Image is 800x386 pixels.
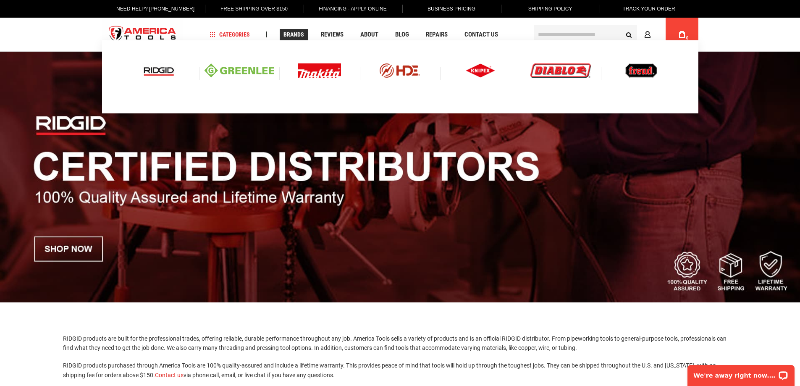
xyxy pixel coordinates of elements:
[205,63,274,78] img: Greenlee logo
[321,32,344,38] span: Reviews
[625,63,657,78] img: Freud logo
[102,19,184,50] a: store logo
[283,32,304,37] span: Brands
[102,19,184,50] img: America Tools
[530,63,591,78] img: Diablo logo
[466,63,495,78] img: Knipex logo
[317,29,347,40] a: Reviews
[142,63,176,78] img: Ridgid logo
[395,32,409,38] span: Blog
[210,32,250,37] span: Categories
[298,63,341,78] img: Makita Logo
[461,29,502,40] a: Contact Us
[360,32,378,38] span: About
[206,29,254,40] a: Categories
[155,372,184,378] a: Contact us
[63,334,737,353] p: RIDGID products are built for the professional trades, offering reliable, durable performance thr...
[357,29,382,40] a: About
[464,32,498,38] span: Contact Us
[391,29,413,40] a: Blog
[621,26,637,42] button: Search
[674,18,690,51] a: 0
[686,36,689,40] span: 0
[280,29,308,40] a: Brands
[422,29,451,40] a: Repairs
[528,6,572,12] span: Shipping Policy
[426,32,448,38] span: Repairs
[682,360,800,386] iframe: LiveChat chat widget
[365,63,435,78] img: HDE logo
[63,361,737,380] p: RIDGID products purchased through America Tools are 100% quality-assured and include a lifetime w...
